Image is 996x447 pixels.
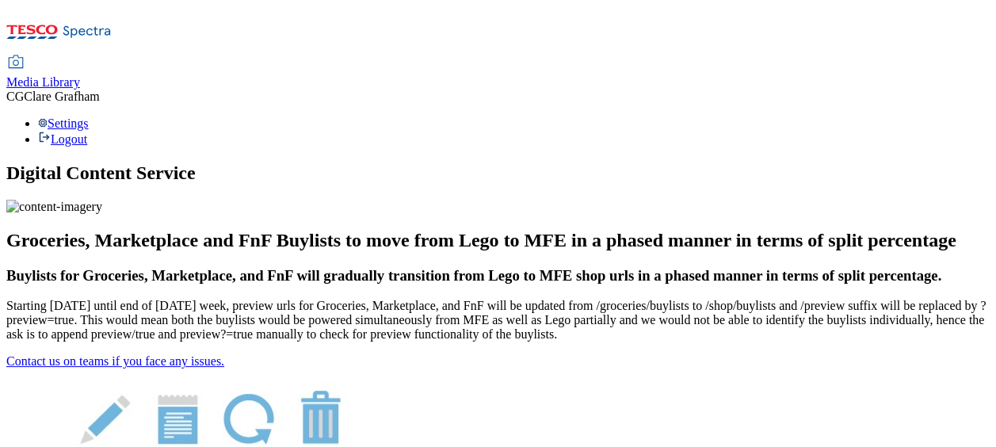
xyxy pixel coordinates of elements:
[6,267,990,285] h3: Buylists for Groceries, Marketplace, and FnF will gradually transition from Lego to MFE shop urls...
[24,90,100,103] span: Clare Grafham
[6,299,990,342] p: Starting [DATE] until end of [DATE] week, preview urls for Groceries, Marketplace, and FnF will b...
[6,162,990,184] h1: Digital Content Service
[6,75,80,89] span: Media Library
[6,200,102,214] img: content-imagery
[6,230,990,251] h2: Groceries, Marketplace and FnF Buylists to move from Lego to MFE in a phased manner in terms of s...
[6,354,224,368] a: Contact us on teams if you face any issues.
[6,90,24,103] span: CG
[38,117,89,130] a: Settings
[6,56,80,90] a: Media Library
[38,132,87,146] a: Logout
